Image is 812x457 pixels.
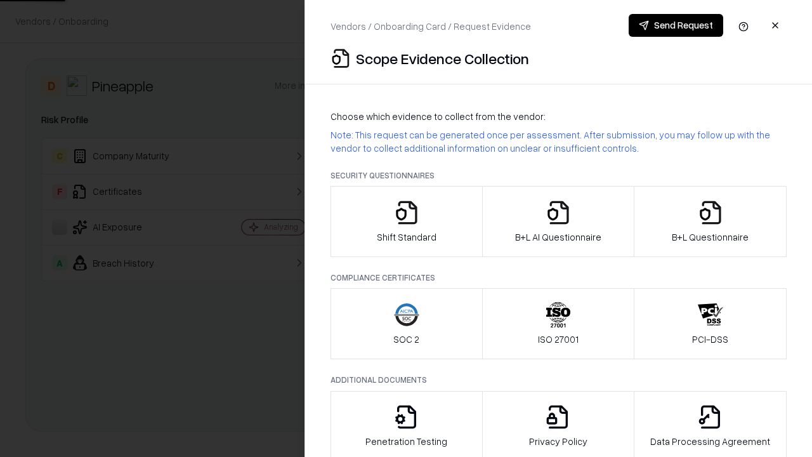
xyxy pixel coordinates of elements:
button: ISO 27001 [482,288,635,359]
p: PCI-DSS [692,333,728,346]
p: ISO 27001 [538,333,579,346]
p: Additional Documents [331,374,787,385]
p: SOC 2 [393,333,419,346]
button: Send Request [629,14,723,37]
button: B+L Questionnaire [634,186,787,257]
p: B+L AI Questionnaire [515,230,601,244]
p: Vendors / Onboarding Card / Request Evidence [331,20,531,33]
p: Compliance Certificates [331,272,787,283]
p: Choose which evidence to collect from the vendor: [331,110,787,123]
p: Security Questionnaires [331,170,787,181]
p: Privacy Policy [529,435,587,448]
button: Shift Standard [331,186,483,257]
p: Penetration Testing [365,435,447,448]
button: SOC 2 [331,288,483,359]
button: B+L AI Questionnaire [482,186,635,257]
p: Note: This request can be generated once per assessment. After submission, you may follow up with... [331,128,787,155]
p: B+L Questionnaire [672,230,749,244]
button: PCI-DSS [634,288,787,359]
p: Data Processing Agreement [650,435,770,448]
p: Shift Standard [377,230,436,244]
p: Scope Evidence Collection [356,48,529,69]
